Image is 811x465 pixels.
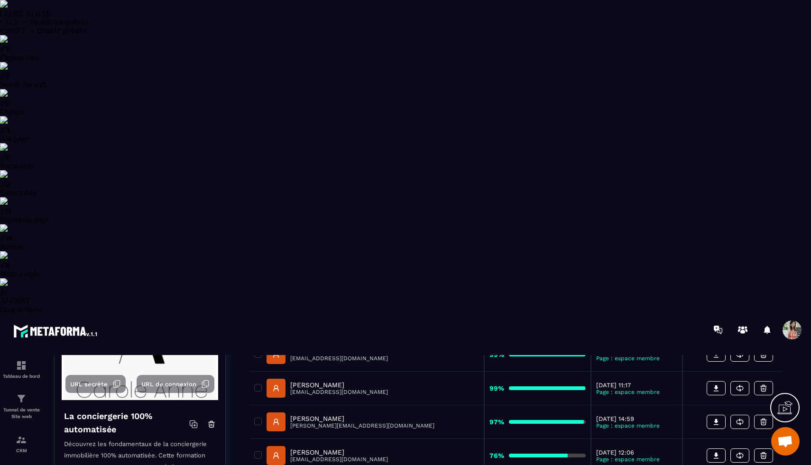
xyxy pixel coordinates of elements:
[267,379,388,398] a: [PERSON_NAME][EMAIL_ADDRESS][DOMAIN_NAME]
[489,384,504,392] strong: 99%
[596,382,677,389] p: [DATE] 11:17
[70,381,108,388] span: URL secrète
[16,393,27,404] img: formation
[267,412,434,431] a: [PERSON_NAME][PERSON_NAME][EMAIL_ADDRESS][DOMAIN_NAME]
[2,448,40,453] p: CRM
[13,322,99,339] img: logo
[137,375,214,393] button: URL de connexion
[267,446,388,465] a: [PERSON_NAME][EMAIL_ADDRESS][DOMAIN_NAME]
[290,389,388,395] p: [EMAIL_ADDRESS][DOMAIN_NAME]
[65,375,126,393] button: URL secrète
[489,351,504,358] strong: 99%
[2,427,40,460] a: formationformationCRM
[290,381,388,389] p: [PERSON_NAME]
[290,456,388,463] p: [EMAIL_ADDRESS][DOMAIN_NAME]
[489,418,504,426] strong: 97%
[596,389,677,395] p: Page : espace membre
[16,360,27,371] img: formation
[596,422,677,429] p: Page : espace membre
[771,427,800,456] div: Ouvrir le chat
[141,381,196,388] span: URL de connexion
[2,374,40,379] p: Tableau de bord
[596,355,677,362] p: Page : espace membre
[290,355,388,362] p: [EMAIL_ADDRESS][DOMAIN_NAME]
[596,415,677,422] p: [DATE] 14:59
[16,434,27,446] img: formation
[596,449,677,456] p: [DATE] 12:06
[596,456,677,463] p: Page : espace membre
[64,410,189,436] h4: La conciergerie 100% automatisée
[2,353,40,386] a: formationformationTableau de bord
[489,452,504,459] strong: 76%
[290,448,388,456] p: [PERSON_NAME]
[2,386,40,427] a: formationformationTunnel de vente Site web
[2,407,40,420] p: Tunnel de vente Site web
[290,422,434,429] p: [PERSON_NAME][EMAIL_ADDRESS][DOMAIN_NAME]
[290,415,434,422] p: [PERSON_NAME]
